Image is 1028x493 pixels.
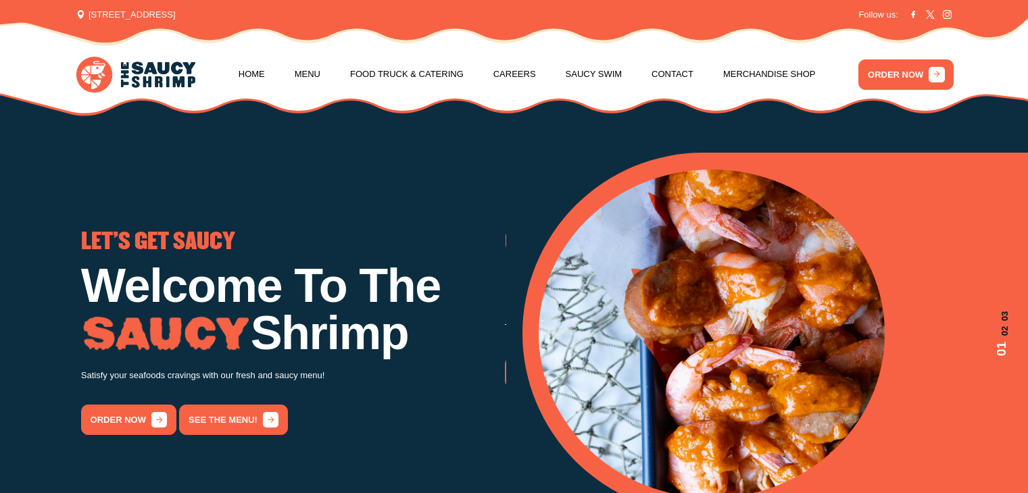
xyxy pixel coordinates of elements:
a: Contact [652,49,693,100]
div: 1 / 3 [81,232,505,435]
a: ORDER NOW [858,59,954,90]
a: Saucy Swim [566,49,622,100]
a: Menu [295,49,320,100]
span: Follow us: [858,8,898,22]
p: Satisfy your seafoods cravings with our fresh and saucy menu! [81,368,505,384]
a: order now [505,357,600,388]
img: Image [81,317,251,352]
h1: Welcome To The Shrimp [81,262,505,357]
div: 2 / 3 [505,232,929,388]
a: Merchandise Shop [723,49,816,100]
span: GO THE WHOLE NINE YARDS [505,232,750,253]
span: [STREET_ADDRESS] [76,8,175,22]
span: 01 [992,342,1012,356]
p: Try our famous Whole Nine Yards sauce! The recipe is our secret! [505,320,929,336]
a: Home [239,49,265,100]
a: order now [81,405,176,435]
img: logo [76,57,195,93]
a: Careers [493,49,536,100]
a: See the menu! [179,405,288,435]
span: 03 [992,311,1012,321]
a: Food Truck & Catering [350,49,464,100]
h1: Low Country Boil [505,262,929,309]
span: 02 [992,326,1012,336]
span: LET'S GET SAUCY [81,232,235,253]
